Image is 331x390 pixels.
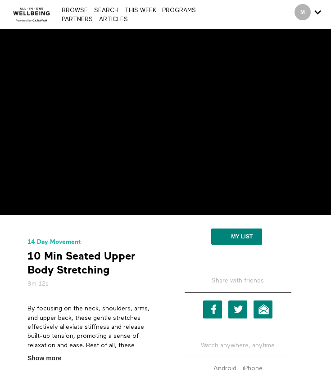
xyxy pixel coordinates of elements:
[185,334,291,357] h5: Watch anywhere, anytime
[27,304,159,386] p: By focusing on the neck, shoulders, arms, and upper back, these gentle stretches effectively alle...
[92,8,121,13] a: Search
[122,8,159,13] a: THIS WEEK
[59,8,90,13] a: Browse
[213,365,236,372] strong: Android
[160,8,198,13] a: PROGRAMS
[59,5,224,24] nav: Primary
[211,229,262,245] button: My list
[243,365,263,372] strong: iPhone
[10,1,53,23] img: CARAVAN
[211,365,239,372] a: Android
[27,354,61,363] span: Show more
[97,17,130,22] a: ARTICLES
[59,17,95,22] a: PARTNERS
[27,249,159,277] strong: 10 Min Seated Upper Body Stretching
[27,279,159,288] h5: 9m 12s
[228,300,247,318] a: Twitter
[254,300,272,318] a: Email
[240,365,265,372] a: iPhone
[185,276,291,292] h5: Share with friends
[203,300,222,318] a: Facebook
[27,238,81,245] a: 14 Day Movement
